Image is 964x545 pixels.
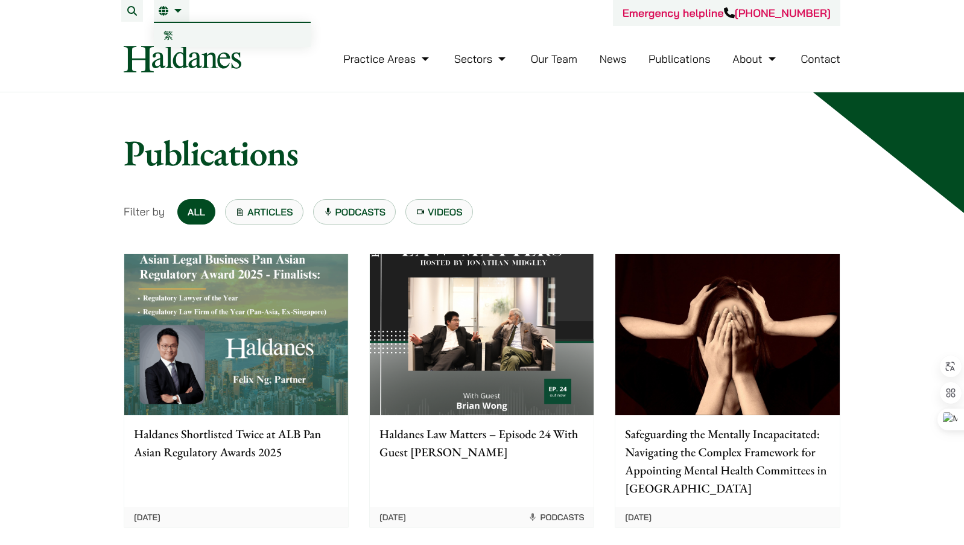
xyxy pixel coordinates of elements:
a: Articles [225,199,303,225]
time: [DATE] [134,512,160,523]
a: About [732,52,778,66]
a: Practice Areas [343,52,432,66]
span: 繁 [163,29,173,41]
a: Our Team [531,52,577,66]
a: Publications [648,52,711,66]
a: Safeguarding the Mentally Incapacitated: Navigating the Complex Framework for Appointing Mental H... [615,253,840,528]
h1: Publications [124,131,840,174]
a: Videos [405,199,473,225]
time: [DATE] [379,512,406,523]
a: Switch to 繁 [154,23,311,47]
time: [DATE] [625,512,652,523]
img: Logo of Haldanes [124,45,241,72]
a: Contact [801,52,840,66]
p: Haldanes Shortlisted Twice at ALB Pan Asian Regulatory Awards 2025 [134,425,338,461]
span: Filter by [124,203,165,220]
a: News [600,52,627,66]
p: Safeguarding the Mentally Incapacitated: Navigating the Complex Framework for Appointing Mental H... [625,425,829,497]
a: Podcasts [313,199,396,225]
a: Emergency helpline[PHONE_NUMBER] [623,6,831,20]
p: Haldanes Law Matters – Episode 24 With Guest [PERSON_NAME] [379,425,584,461]
a: Sectors [454,52,509,66]
span: Podcasts [528,512,584,523]
a: Haldanes Law Matters – Episode 24 With Guest [PERSON_NAME] [DATE] Podcasts [369,253,594,528]
a: EN [159,6,185,16]
a: Haldanes Shortlisted Twice at ALB Pan Asian Regulatory Awards 2025 [DATE] [124,253,349,528]
a: All [177,199,215,225]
